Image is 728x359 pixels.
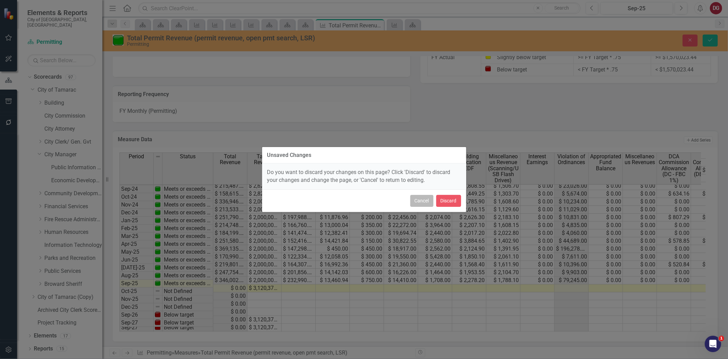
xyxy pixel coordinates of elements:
[436,195,461,207] button: Discard
[705,336,721,352] iframe: Intercom live chat
[719,336,724,341] span: 1
[267,152,312,158] div: Unsaved Changes
[262,163,466,189] div: Do you want to discard your changes on this page? Click 'Discard' to discard your changes and cha...
[410,195,433,207] button: Cancel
